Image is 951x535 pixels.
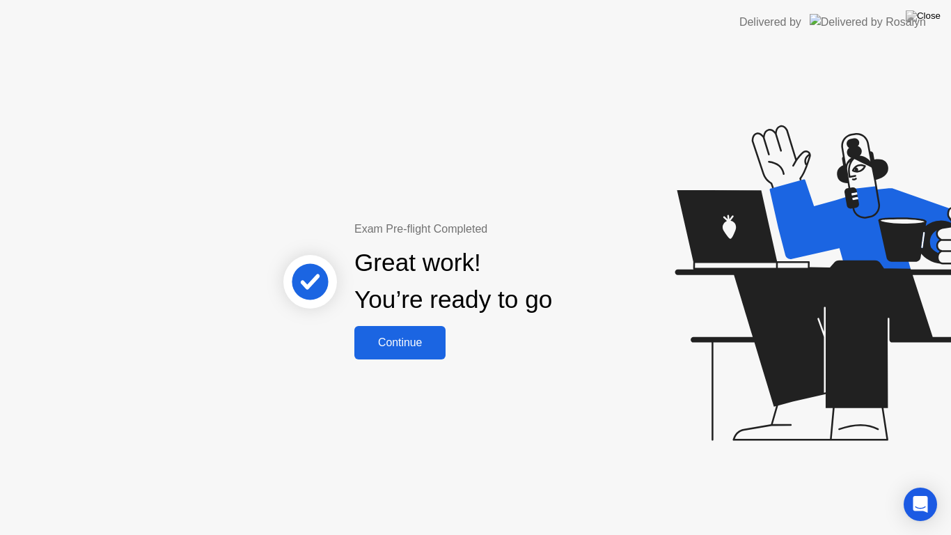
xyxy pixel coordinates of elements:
[354,221,642,238] div: Exam Pre-flight Completed
[739,14,801,31] div: Delivered by
[810,14,926,30] img: Delivered by Rosalyn
[906,10,941,22] img: Close
[354,245,552,318] div: Great work! You’re ready to go
[904,488,937,521] div: Open Intercom Messenger
[354,326,446,359] button: Continue
[359,336,441,349] div: Continue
